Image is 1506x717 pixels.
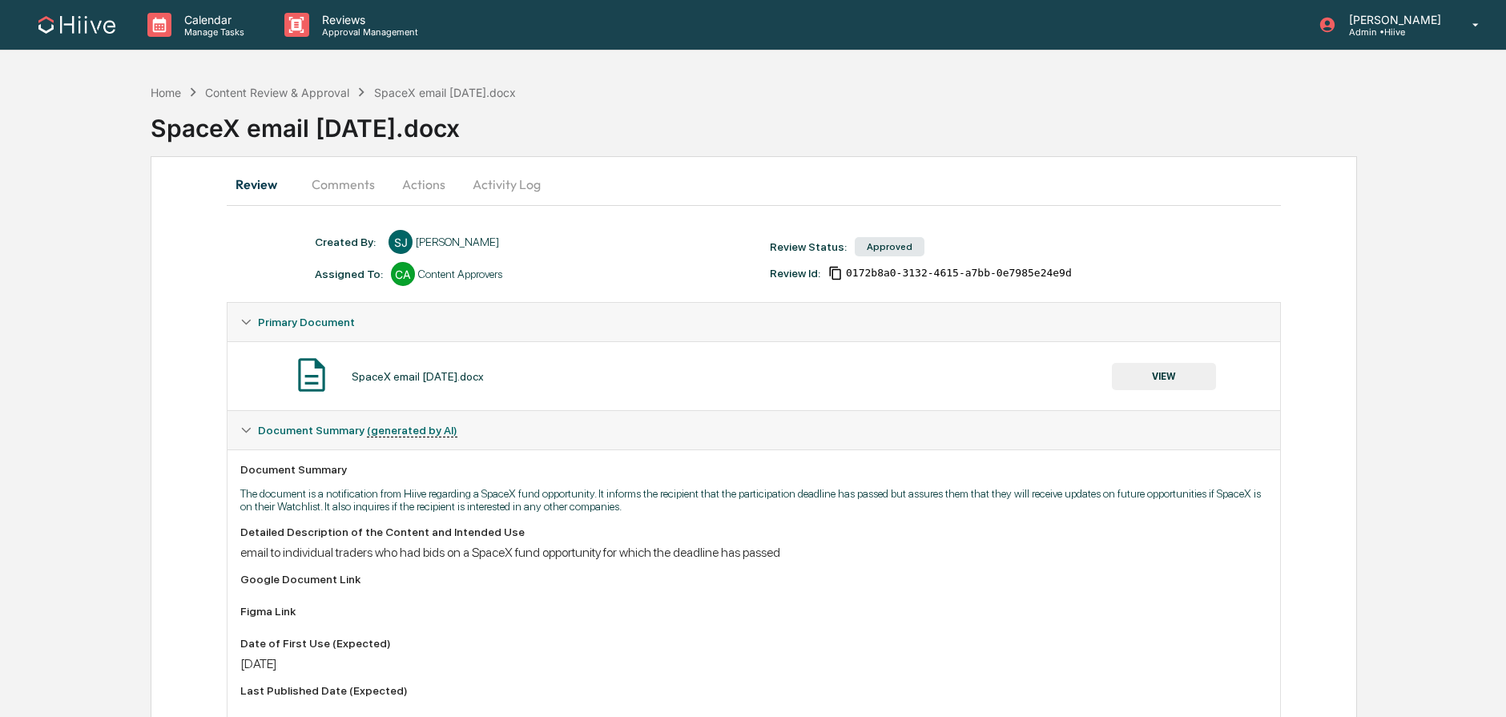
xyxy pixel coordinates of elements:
span: Copy Id [828,266,843,280]
div: Figma Link [240,605,1267,618]
button: Actions [388,165,460,203]
p: Admin • Hiive [1336,26,1449,38]
div: Document Summary (generated by AI) [228,411,1280,449]
iframe: Open customer support [1455,664,1498,707]
div: Home [151,86,181,99]
div: [PERSON_NAME] [416,236,499,248]
img: logo [38,16,115,34]
div: Primary Document [228,303,1280,341]
div: SpaceX email [DATE].docx [352,370,484,383]
p: Calendar [171,13,252,26]
div: Review Status: [770,240,847,253]
span: 0172b8a0-3132-4615-a7bb-0e7985e24e9d [846,267,1072,280]
div: Primary Document [228,341,1280,410]
div: Approved [855,237,924,256]
div: SpaceX email [DATE].docx [374,86,516,99]
u: (generated by AI) [367,424,457,437]
button: Review [227,165,299,203]
img: Document Icon [292,355,332,395]
div: SJ [389,230,413,254]
div: Date of First Use (Expected) [240,637,1267,650]
p: Manage Tasks [171,26,252,38]
span: Document Summary [258,424,457,437]
div: Content Review & Approval [205,86,349,99]
div: email to individual traders who had bids on a SpaceX fund opportunity for which the deadline has ... [240,545,1267,560]
div: Google Document Link [240,573,1267,586]
p: The document is a notification from Hiive regarding a SpaceX fund opportunity. It informs the rec... [240,487,1267,513]
button: VIEW [1112,363,1216,390]
span: Primary Document [258,316,355,328]
button: Comments [299,165,388,203]
div: Created By: ‎ ‎ [315,236,381,248]
div: Detailed Description of the Content and Intended Use [240,526,1267,538]
div: [DATE] [240,656,1267,671]
p: Approval Management [309,26,426,38]
p: Reviews [309,13,426,26]
div: SpaceX email [DATE].docx [151,101,1506,143]
div: secondary tabs example [227,165,1281,203]
p: [PERSON_NAME] [1336,13,1449,26]
div: Document Summary [240,463,1267,476]
div: Last Published Date (Expected) [240,684,1267,697]
div: Review Id: [770,267,820,280]
div: Assigned To: [315,268,383,280]
button: Activity Log [460,165,554,203]
div: Content Approvers [418,268,502,280]
div: CA [391,262,415,286]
